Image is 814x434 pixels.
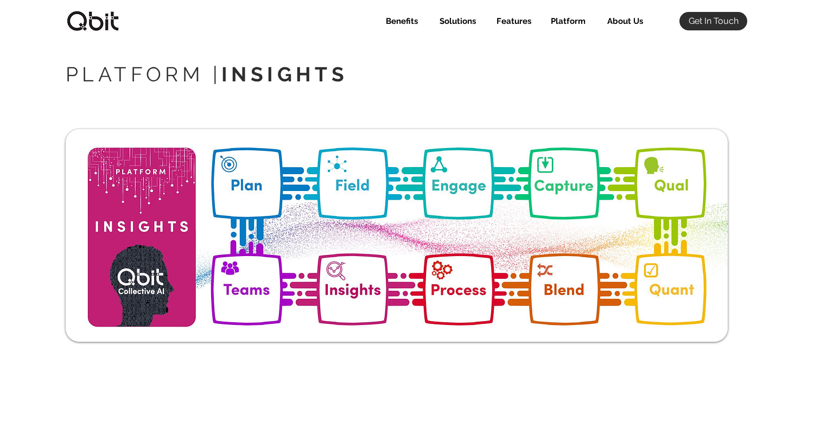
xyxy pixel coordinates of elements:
[426,12,484,30] div: Solutions
[434,12,481,30] p: Solutions
[221,62,348,86] span: INSIGHTS
[380,12,423,30] p: Benefits
[545,12,591,30] p: Platform
[373,12,426,30] a: Benefits
[66,129,728,342] img: Q_Plat_Insights.jpg
[594,12,651,30] a: About Us
[679,12,747,30] a: Get In Touch
[539,12,594,30] div: Platform
[66,11,120,31] img: qbitlogo-border.jpg
[689,15,739,27] span: Get In Touch
[373,12,651,30] nav: Site
[484,12,539,30] div: Features
[491,12,537,30] p: Features
[602,12,648,30] p: About Us
[66,62,348,86] span: PLATFORM |
[760,382,814,434] iframe: Chat Widget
